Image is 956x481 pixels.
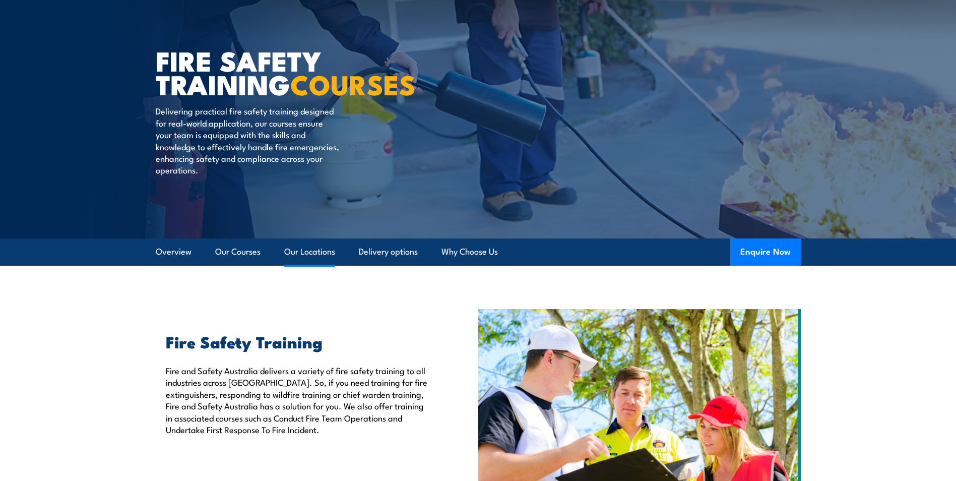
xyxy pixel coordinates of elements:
[730,238,801,266] button: Enquire Now
[290,63,416,104] strong: COURSES
[156,48,405,95] h1: FIRE SAFETY TRAINING
[156,105,340,175] p: Delivering practical fire safety training designed for real-world application, our courses ensure...
[166,334,432,348] h2: Fire Safety Training
[215,238,261,265] a: Our Courses
[284,238,335,265] a: Our Locations
[166,365,432,435] p: Fire and Safety Australia delivers a variety of fire safety training to all industries across [GE...
[156,238,192,265] a: Overview
[441,238,498,265] a: Why Choose Us
[359,238,418,265] a: Delivery options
